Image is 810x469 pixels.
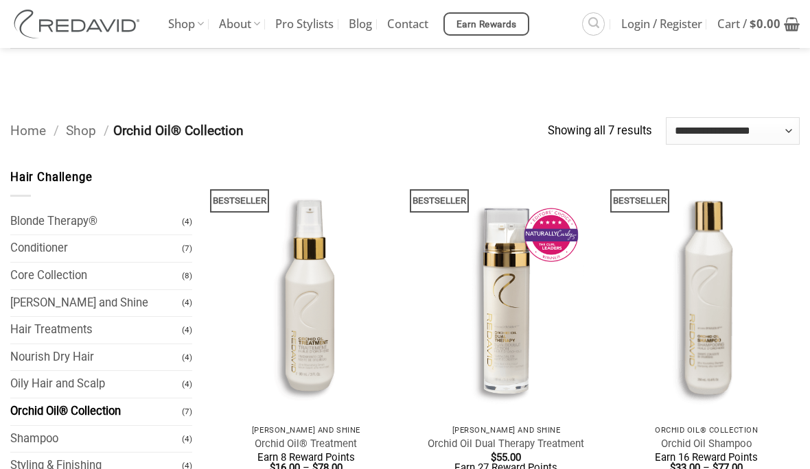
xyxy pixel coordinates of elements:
[10,121,548,142] nav: Breadcrumb
[182,210,192,234] span: (4)
[717,7,780,41] span: Cart /
[10,235,182,262] a: Conditioner
[661,437,752,450] a: Orchid Oil Shampoo
[10,371,182,398] a: Oily Hair and Scalp
[620,426,793,435] p: Orchid Oil® Collection
[655,451,758,464] span: Earn 16 Reward Points
[582,12,605,35] a: Search
[750,16,756,32] span: $
[213,169,400,418] img: REDAVID Orchid Oil Treatment 90ml
[257,451,355,464] span: Earn 8 Reward Points
[182,400,192,424] span: (7)
[182,427,192,451] span: (4)
[182,264,192,288] span: (8)
[220,426,393,435] p: [PERSON_NAME] and Shine
[456,17,517,32] span: Earn Rewards
[182,372,192,396] span: (4)
[104,123,109,139] span: /
[182,318,192,342] span: (4)
[10,171,93,184] span: Hair Challenge
[182,237,192,261] span: (7)
[491,451,496,464] span: $
[10,426,182,453] a: Shampoo
[10,123,46,139] a: Home
[750,16,780,32] bdi: 0.00
[10,208,182,235] a: Blonde Therapy®
[10,344,182,371] a: Nourish Dry Hair
[491,451,521,464] bdi: 55.00
[182,346,192,370] span: (4)
[66,123,96,139] a: Shop
[10,10,148,38] img: REDAVID Salon Products | United States
[182,291,192,315] span: (4)
[10,290,182,317] a: [PERSON_NAME] and Shine
[54,123,59,139] span: /
[548,122,652,141] p: Showing all 7 results
[666,117,800,145] select: Shop order
[255,437,357,450] a: Orchid Oil® Treatment
[10,398,182,425] a: Orchid Oil® Collection
[413,169,599,418] img: REDAVID Orchid Oil Dual Therapy ~ Award Winning Curl Care
[613,169,800,418] img: REDAVID Orchid Oil Shampoo
[443,12,529,36] a: Earn Rewards
[10,317,182,344] a: Hair Treatments
[621,7,702,41] span: Login / Register
[10,263,182,289] a: Core Collection
[419,426,592,435] p: [PERSON_NAME] and Shine
[428,437,584,450] a: Orchid Oil Dual Therapy Treatment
